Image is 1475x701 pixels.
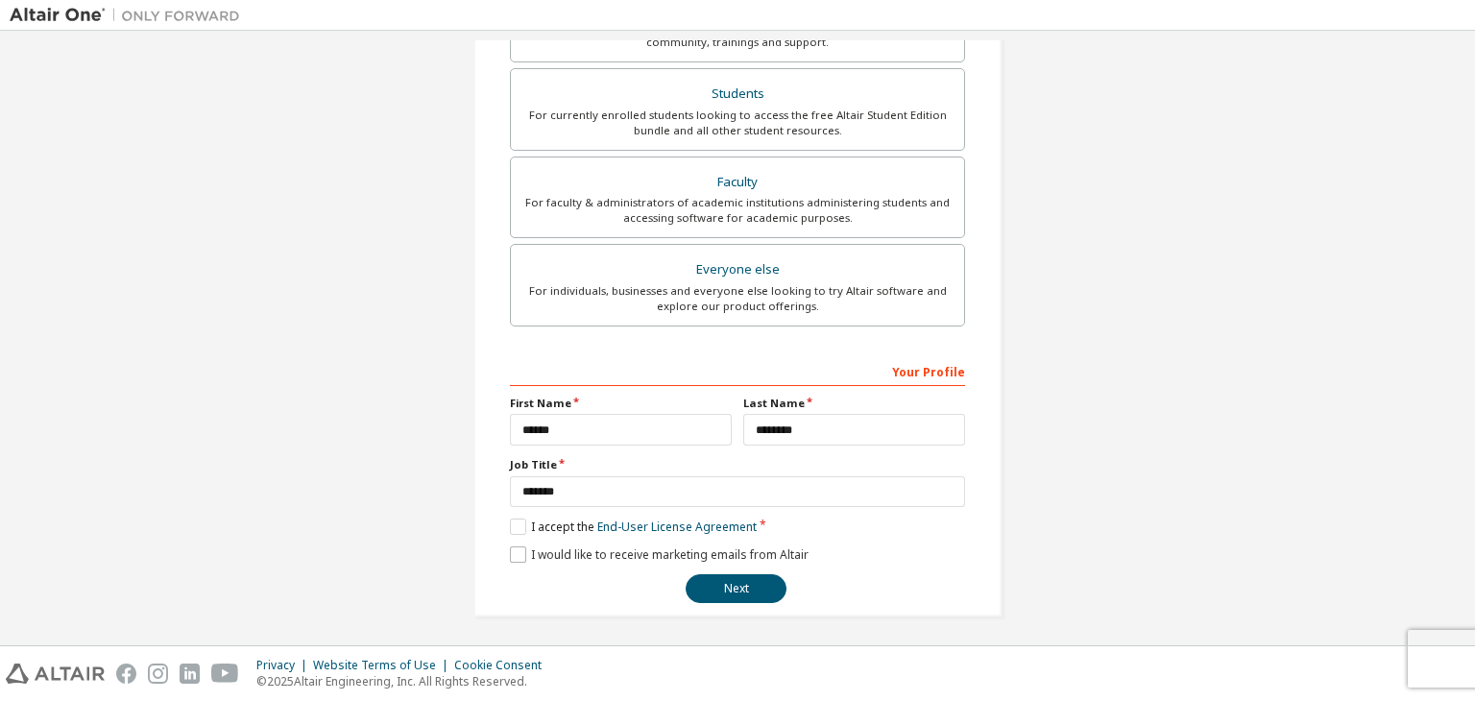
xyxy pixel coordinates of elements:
[116,664,136,684] img: facebook.svg
[686,574,786,603] button: Next
[510,396,732,411] label: First Name
[510,546,809,563] label: I would like to receive marketing emails from Altair
[522,195,953,226] div: For faculty & administrators of academic institutions administering students and accessing softwa...
[454,658,553,673] div: Cookie Consent
[510,457,965,472] label: Job Title
[522,169,953,196] div: Faculty
[522,283,953,314] div: For individuals, businesses and everyone else looking to try Altair software and explore our prod...
[522,256,953,283] div: Everyone else
[180,664,200,684] img: linkedin.svg
[256,673,553,689] p: © 2025 Altair Engineering, Inc. All Rights Reserved.
[10,6,250,25] img: Altair One
[256,658,313,673] div: Privacy
[148,664,168,684] img: instagram.svg
[522,108,953,138] div: For currently enrolled students looking to access the free Altair Student Edition bundle and all ...
[211,664,239,684] img: youtube.svg
[6,664,105,684] img: altair_logo.svg
[597,519,757,535] a: End-User License Agreement
[510,519,757,535] label: I accept the
[522,81,953,108] div: Students
[313,658,454,673] div: Website Terms of Use
[510,355,965,386] div: Your Profile
[743,396,965,411] label: Last Name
